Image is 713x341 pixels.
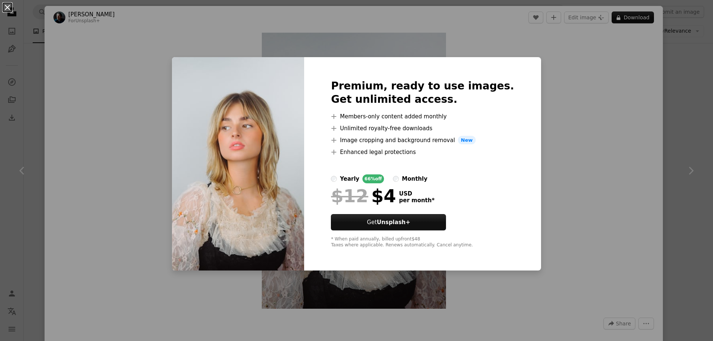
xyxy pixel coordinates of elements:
[340,174,359,183] div: yearly
[331,236,514,248] div: * When paid annually, billed upfront $48 Taxes where applicable. Renews automatically. Cancel any...
[399,197,434,204] span: per month *
[331,148,514,157] li: Enhanced legal protections
[377,219,410,226] strong: Unsplash+
[331,214,446,230] button: GetUnsplash+
[393,176,399,182] input: monthly
[331,112,514,121] li: Members-only content added monthly
[362,174,384,183] div: 66% off
[331,176,337,182] input: yearly66%off
[458,136,476,145] span: New
[402,174,427,183] div: monthly
[331,124,514,133] li: Unlimited royalty-free downloads
[331,186,368,206] span: $12
[331,79,514,106] h2: Premium, ready to use images. Get unlimited access.
[331,186,396,206] div: $4
[399,190,434,197] span: USD
[172,57,304,271] img: premium_photo-1668319914124-57301e0a1850
[331,136,514,145] li: Image cropping and background removal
